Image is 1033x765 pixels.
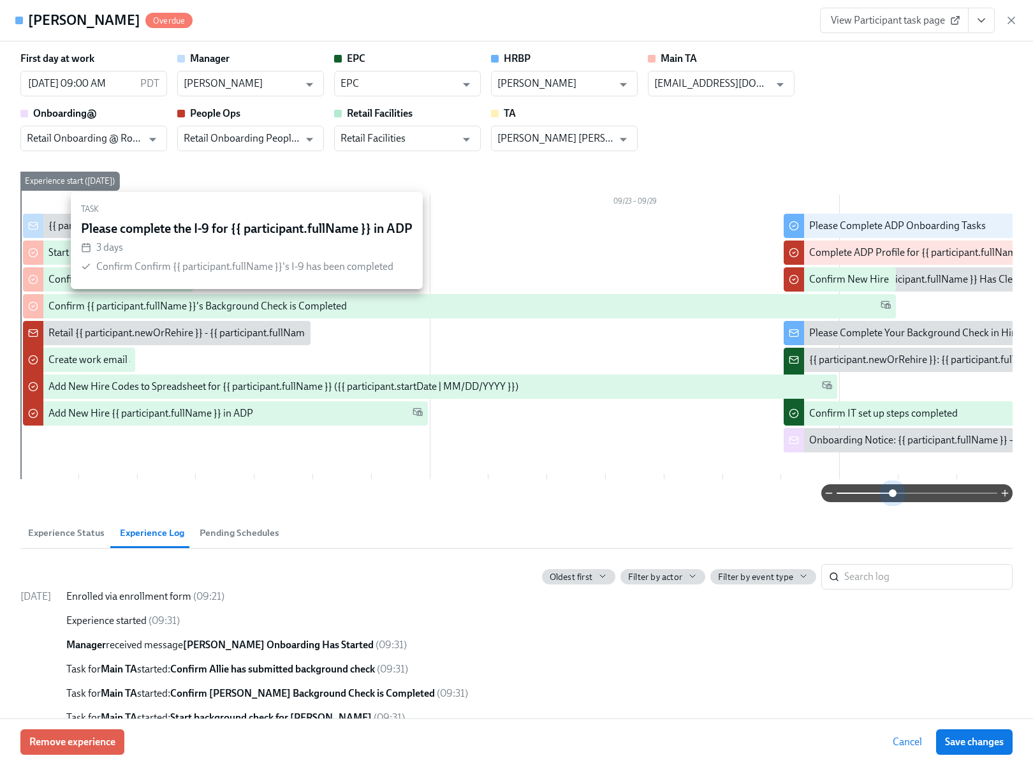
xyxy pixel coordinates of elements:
[613,75,633,94] button: Open
[504,107,516,119] strong: TA
[170,687,435,699] strong: Confirm [PERSON_NAME] Background Check is Completed
[170,711,372,724] strong: Start background check for [PERSON_NAME]
[66,590,1013,604] div: Enrolled via enrollment form
[101,687,137,699] strong: Main TA
[29,736,115,748] span: Remove experience
[48,219,266,233] div: {{ participant.fullName }} Onboarding Has Started
[120,526,184,540] span: Experience Log
[718,571,793,583] span: Filter by event type
[170,663,375,675] strong: Confirm Allie has submitted background check
[149,614,180,627] span: ( 09:31 )
[48,326,319,340] div: Retail {{ participant.newOrRehire }} - {{ participant.fullName }}
[300,75,319,94] button: Open
[844,564,1013,590] input: Search log
[430,195,840,211] div: 09/23 – 09/29
[377,663,408,675] span: ( 09:31 )
[968,8,995,33] button: View task page
[81,202,413,216] div: Task
[550,571,592,583] span: Oldest first
[48,246,277,260] div: Start background check for {{ participant.fullName }}
[809,246,1031,260] div: Complete ADP Profile for {{ participant.fullName }}
[300,130,319,149] button: Open
[437,687,468,699] span: ( 09:31 )
[822,380,832,394] span: Work Email
[881,299,891,314] span: Work Email
[48,272,345,286] div: Confirm {{ participant.firstName }} has submitted background check
[193,590,224,602] span: ( 09:21 )
[66,687,435,699] span: Task for started:
[945,736,1004,748] span: Save changes
[66,639,106,651] strong: Manager
[347,52,365,64] strong: EPC
[145,16,193,26] span: Overdue
[20,729,124,755] button: Remove experience
[936,729,1013,755] button: Save changes
[81,221,413,235] div: Please complete the I-9 for {{ participant.fullName }} in ADP
[48,380,518,394] div: Add New Hire Codes to Spreadsheet for {{ participant.fullName }} ({{ participant.startDate | MM/D...
[101,663,137,675] strong: Main TA
[66,614,1013,628] div: Experience started
[884,729,931,755] button: Cancel
[143,130,163,149] button: Open
[66,663,375,675] span: Task for started:
[190,107,240,119] strong: People Ops
[66,639,374,651] span: received message
[20,590,51,602] span: [DATE]
[20,52,94,66] label: First day at work
[413,406,423,421] span: Work Email
[48,299,347,313] div: Confirm {{ participant.fullName }}'s Background Check is Completed
[620,569,705,584] button: Filter by actor
[183,639,374,651] strong: [PERSON_NAME] Onboarding Has Started
[376,639,407,651] span: ( 09:31 )
[347,107,413,119] strong: Retail Facilities
[200,526,279,540] span: Pending Schedules
[820,8,969,33] a: View Participant task page
[96,260,393,272] span: Confirm Confirm {{ participant.fullName }}'s I-9 has been completed
[809,219,986,233] div: Please Complete ADP Onboarding Tasks
[831,14,958,27] span: View Participant task page
[770,75,790,94] button: Open
[190,52,230,64] strong: Manager
[542,569,615,584] button: Oldest first
[457,130,476,149] button: Open
[28,11,140,30] h4: [PERSON_NAME]
[613,130,633,149] button: Open
[20,172,120,191] div: Experience start ([DATE])
[28,526,105,540] span: Experience Status
[96,241,123,253] span: 3 days
[809,406,958,420] div: Confirm IT set up steps completed
[66,711,372,724] span: Task for started:
[101,711,137,724] strong: Main TA
[504,52,531,64] strong: HRBP
[48,406,253,420] div: Add New Hire {{ participant.fullName }} in ADP
[374,711,405,724] span: ( 09:31 )
[893,736,922,748] span: Cancel
[710,569,816,584] button: Filter by event type
[140,77,159,91] p: PDT
[48,353,290,367] div: Create work email address for {{ participant.fullName }}
[33,107,97,119] strong: Onboarding@
[661,52,697,64] strong: Main TA
[628,571,682,583] span: Filter by actor
[457,75,476,94] button: Open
